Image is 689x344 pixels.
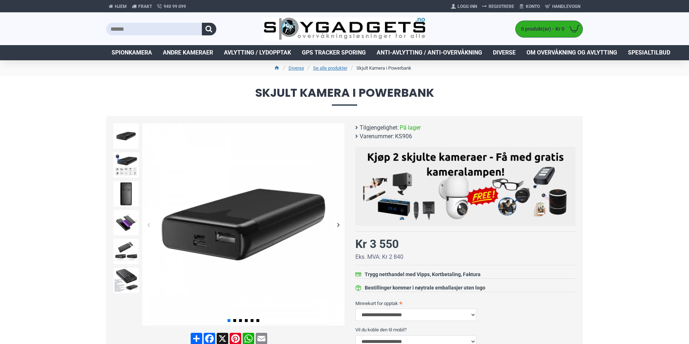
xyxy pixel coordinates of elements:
[233,319,236,322] span: Go to slide 2
[296,45,371,60] a: GPS Tracker Sporing
[360,123,399,132] b: Tilgjengelighet:
[516,21,582,37] a: 0 produkt(er) - Kr 0
[113,268,139,293] img: 4K Spionkamera i Powerbank - SpyGadgets.no
[487,45,521,60] a: Diverse
[142,123,344,326] img: 4K Spionkamera i Powerbank - SpyGadgets.no
[251,319,253,322] span: Go to slide 5
[489,3,514,10] span: Registrere
[163,48,213,57] span: Andre kameraer
[113,152,139,178] img: 4K Spionkamera i Powerbank - SpyGadgets.no
[113,239,139,264] img: 4K Spionkamera i Powerbank - SpyGadgets.no
[113,123,139,149] img: 4K Spionkamera i Powerbank - SpyGadgets.no
[521,45,623,60] a: Om overvåkning og avlytting
[360,132,394,141] b: Varenummer:
[552,3,580,10] span: Handlevogn
[395,132,412,141] span: KS906
[448,1,480,12] a: Logg Inn
[224,48,291,57] span: Avlytting / Lydopptak
[332,218,344,231] div: Next slide
[245,319,248,322] span: Go to slide 4
[355,324,576,335] label: Vil du koble den til mobil?
[106,87,583,105] span: Skjult Kamera i Powerbank
[138,3,152,10] span: Frakt
[313,65,347,72] a: Se alle produkter
[542,1,583,12] a: Handlevogn
[142,218,155,231] div: Previous slide
[458,3,477,10] span: Logg Inn
[113,210,139,235] img: 4K Spionkamera i Powerbank - SpyGadgets.no
[227,319,230,322] span: Go to slide 1
[218,45,296,60] a: Avlytting / Lydopptak
[628,48,670,57] span: Spesialtilbud
[480,1,517,12] a: Registrere
[400,123,421,132] span: På lager
[371,45,487,60] a: Anti-avlytting / Anti-overvåkning
[302,48,366,57] span: GPS Tracker Sporing
[157,45,218,60] a: Andre kameraer
[106,45,157,60] a: Spionkamera
[239,319,242,322] span: Go to slide 3
[526,3,540,10] span: Konto
[365,284,485,292] div: Bestillinger kommer i nøytrale emballasjer uten logo
[365,271,481,278] div: Trygg netthandel med Vipps, Kortbetaling, Faktura
[355,235,399,253] div: Kr 3 550
[113,181,139,206] img: 4K Spionkamera i Powerbank - SpyGadgets.no
[115,3,127,10] span: Hjem
[623,45,676,60] a: Spesialtilbud
[517,1,542,12] a: Konto
[264,17,426,41] img: SpyGadgets.no
[493,48,516,57] span: Diverse
[526,48,617,57] span: Om overvåkning og avlytting
[289,65,304,72] a: Diverse
[355,297,576,309] label: Minnekort for opptak
[256,319,259,322] span: Go to slide 6
[361,151,570,220] img: Kjøp 2 skjulte kameraer – Få med gratis kameralampe!
[164,3,186,10] span: 940 99 099
[112,48,152,57] span: Spionkamera
[516,25,566,33] span: 0 produkt(er) - Kr 0
[377,48,482,57] span: Anti-avlytting / Anti-overvåkning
